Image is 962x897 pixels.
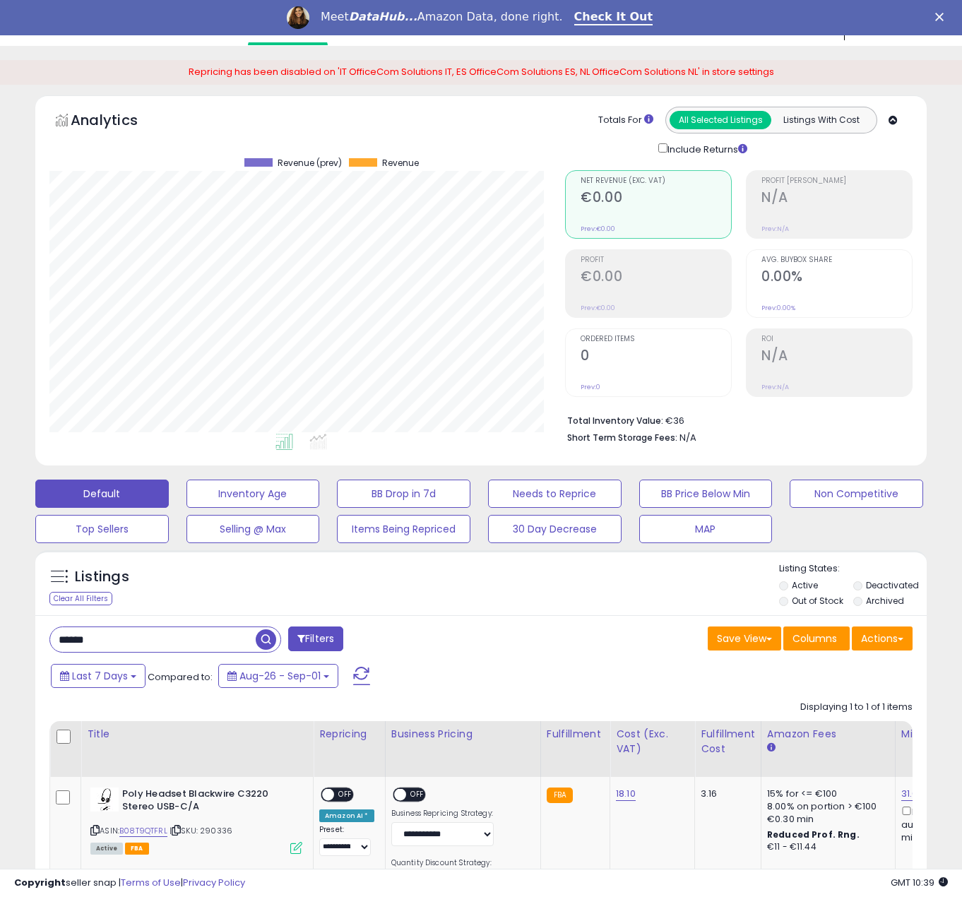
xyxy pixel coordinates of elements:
button: Actions [852,626,913,651]
span: Aug-26 - Sep-01 [239,669,321,683]
div: Amazon Fees [767,727,889,742]
button: Default [35,480,169,508]
span: Profit [PERSON_NAME] [761,177,912,185]
button: Filters [288,626,343,651]
h2: N/A [761,189,912,208]
div: ASIN: [90,788,302,853]
b: Reduced Prof. Rng. [767,828,860,840]
label: Archived [866,595,904,607]
button: 30 Day Decrease [488,515,622,543]
span: Last 7 Days [72,669,128,683]
div: Business Pricing [391,727,535,742]
h2: N/A [761,347,912,367]
small: FBA [547,788,573,803]
div: Clear All Filters [49,592,112,605]
img: 61bt4+wczUL._SL40_.jpg [90,788,119,812]
div: Totals For [598,114,653,127]
button: All Selected Listings [670,111,771,129]
div: Title [87,727,307,742]
small: Prev: N/A [761,225,789,233]
strong: Copyright [14,876,66,889]
div: seller snap | | [14,877,245,890]
div: Meet Amazon Data, done right. [321,10,563,24]
li: €36 [567,411,902,428]
div: Fulfillment [547,727,604,742]
span: Columns [792,631,837,646]
label: Business Repricing Strategy: [391,809,494,819]
button: Listings With Cost [771,111,872,129]
label: Out of Stock [792,595,843,607]
label: Quantity Discount Strategy: [391,858,494,868]
div: Amazon AI * [319,809,374,822]
span: 2025-09-9 10:39 GMT [891,876,948,889]
h2: 0 [581,347,731,367]
span: | SKU: 290336 [170,825,232,836]
small: Amazon Fees. [767,742,776,754]
button: Needs to Reprice [488,480,622,508]
span: OFF [406,788,429,800]
b: Total Inventory Value: [567,415,663,427]
span: Avg. Buybox Share [761,256,912,264]
button: Non Competitive [790,480,923,508]
div: Include Returns [648,141,764,157]
span: Profit [581,256,731,264]
h5: Analytics [71,110,165,133]
div: Fulfillment Cost [701,727,755,756]
span: Revenue (prev) [278,158,342,168]
button: BB Price Below Min [639,480,773,508]
span: OFF [334,788,357,800]
p: Listing States: [779,562,927,576]
small: Prev: 0 [581,383,600,391]
small: Prev: €0.00 [581,304,615,312]
span: Net Revenue (Exc. VAT) [581,177,731,185]
b: Poly Headset Blackwire C3220 Stereo USB-C/A [122,788,294,817]
small: Prev: N/A [761,383,789,391]
span: Ordered Items [581,335,731,343]
div: 8.00% on portion > €100 [767,800,884,813]
a: Terms of Use [121,876,181,889]
span: Compared to: [148,670,213,684]
small: Prev: €0.00 [581,225,615,233]
h2: 0.00% [761,268,912,287]
a: Check It Out [574,10,653,25]
b: Short Term Storage Fees: [567,432,677,444]
small: Prev: 0.00% [761,304,795,312]
a: 18.10 [616,787,636,801]
div: €11 - €11.44 [767,841,884,853]
h2: €0.00 [581,189,731,208]
span: FBA [125,843,149,855]
i: DataHub... [349,10,417,23]
button: Aug-26 - Sep-01 [218,664,338,688]
button: Selling @ Max [186,515,320,543]
div: Cost (Exc. VAT) [616,727,689,756]
div: Close [935,13,949,21]
img: Profile image for Georgie [287,6,309,29]
label: Active [792,579,818,591]
span: ROI [761,335,912,343]
label: Deactivated [866,579,919,591]
div: €0.30 min [767,813,884,826]
button: Columns [783,626,850,651]
div: Preset: [319,825,374,857]
a: Privacy Policy [183,876,245,889]
button: Top Sellers [35,515,169,543]
div: 3.16 [701,788,750,800]
a: B08T9QTFRL [119,825,167,837]
span: N/A [679,431,696,444]
button: Save View [708,626,781,651]
button: BB Drop in 7d [337,480,470,508]
span: Revenue [382,158,419,168]
div: 15% for <= €100 [767,788,884,800]
a: 31.06 [901,787,924,801]
span: Repricing has been disabled on 'IT OfficeCom Solutions IT, ES OfficeCom Solutions ES, NL OfficeCo... [189,65,774,78]
button: Items Being Repriced [337,515,470,543]
div: Repricing [319,727,379,742]
button: Inventory Age [186,480,320,508]
button: MAP [639,515,773,543]
button: Last 7 Days [51,664,146,688]
span: All listings currently available for purchase on Amazon [90,843,123,855]
h2: €0.00 [581,268,731,287]
div: Displaying 1 to 1 of 1 items [800,701,913,714]
h5: Listings [75,567,129,587]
